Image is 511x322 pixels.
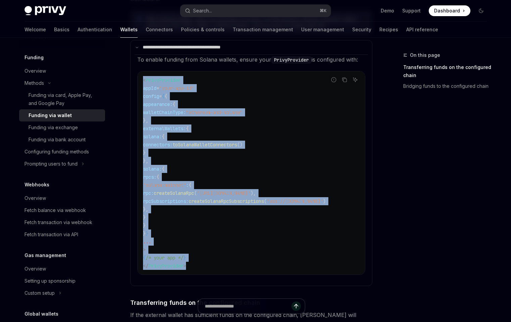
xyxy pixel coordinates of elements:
[143,206,148,212] span: },
[19,121,105,134] a: Funding via exchange
[120,22,138,38] a: Wallets
[162,166,165,172] span: {
[143,77,146,83] span: <
[19,275,105,287] a: Setting up sponsorship
[237,142,242,148] span: ()
[156,85,159,91] span: =
[340,75,349,84] button: Copy the contents from the code block
[146,230,148,237] span: }
[137,56,358,63] span: To enable funding from Solana wallets, ensure your is configured with:
[143,142,173,148] span: connectors:
[25,289,55,297] div: Custom setup
[271,56,312,64] code: PrivyProvider
[19,263,105,275] a: Overview
[143,239,151,245] span: ...
[78,22,112,38] a: Authentication
[25,218,92,226] div: Fetch transaction via webhook
[143,174,156,180] span: rpcs:
[19,216,105,228] a: Fetch transaction via webhook
[25,194,46,202] div: Overview
[183,255,186,261] span: }
[143,182,186,188] span: 'solana:mainnet'
[146,77,181,83] span: PrivyProvider
[186,109,242,115] span: "ethereum-and-solana"
[194,190,197,196] span: (
[159,85,194,91] span: "your-app-id"
[143,101,173,107] span: appearance:
[329,75,338,84] button: Report incorrect code
[143,126,186,132] span: externalWallets:
[143,255,146,261] span: {
[143,109,186,115] span: walletChainType:
[143,247,146,253] span: >
[156,174,159,180] span: {
[146,22,173,38] a: Connectors
[19,204,105,216] a: Fetch balance via webhook
[291,301,301,311] button: Send message
[19,109,105,121] a: Funding via wallet
[159,93,162,99] span: =
[143,190,154,196] span: rpc:
[186,182,189,188] span: :
[19,192,105,204] a: Overview
[143,158,148,164] span: },
[434,7,460,14] span: Dashboard
[154,190,194,196] span: createSolanaRpc
[146,255,183,261] span: /* your app */
[351,75,360,84] button: Ask AI
[25,181,49,189] h5: Webhooks
[403,62,492,81] a: Transferring funds on the configured chain
[143,198,189,204] span: rpcSubscriptions:
[180,5,331,17] button: Open search
[19,158,105,170] button: Toggle Prompting users to fund section
[25,251,66,259] h5: Gas management
[264,198,267,204] span: (
[19,77,105,89] button: Toggle Methods section
[381,7,394,14] a: Demo
[267,198,323,204] span: 'wss://[DOMAIN_NAME]'
[205,299,291,314] input: Ask a question...
[476,5,486,16] button: Toggle dark mode
[403,81,492,92] a: Bridging funds to the configured chain
[429,5,470,16] a: Dashboard
[143,134,162,140] span: solana:
[186,126,189,132] span: {
[301,22,344,38] a: User management
[162,93,165,99] span: {
[189,198,264,204] span: createSolanaRpcSubscriptions
[25,22,46,38] a: Welcome
[181,22,225,38] a: Policies & controls
[143,263,148,269] span: </
[323,198,326,204] span: )
[25,265,46,273] div: Overview
[29,91,101,107] div: Funding via card, Apple Pay, and Google Pay
[25,67,46,75] div: Overview
[29,111,72,119] div: Funding via wallet
[19,89,105,109] a: Funding via card, Apple Pay, and Google Pay
[320,8,327,13] span: ⌘ K
[162,134,165,140] span: {
[19,287,105,299] button: Toggle Custom setup section
[406,22,438,38] a: API reference
[197,190,250,196] span: '[URL][DOMAIN_NAME]'
[25,79,44,87] div: Methods
[25,230,78,239] div: Fetch transaction via API
[25,6,66,15] img: dark logo
[148,263,183,269] span: PrivyProvider
[29,136,86,144] div: Funding via bank account
[402,7,421,14] a: Support
[54,22,69,38] a: Basics
[143,117,148,123] span: },
[25,310,58,318] h5: Global wallets
[193,7,212,15] div: Search...
[189,182,191,188] span: {
[233,22,293,38] a: Transaction management
[143,230,146,237] span: }
[143,222,146,228] span: }
[173,101,175,107] span: {
[352,22,371,38] a: Security
[25,53,44,62] h5: Funding
[143,85,156,91] span: appId
[250,190,256,196] span: ),
[143,166,162,172] span: solana:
